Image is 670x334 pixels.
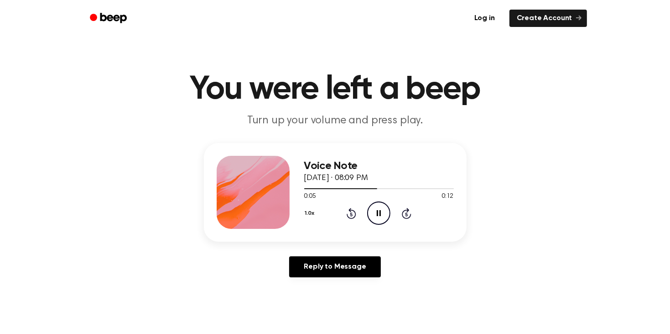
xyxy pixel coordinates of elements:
[441,192,453,201] span: 0:12
[102,73,569,106] h1: You were left a beep
[160,113,510,128] p: Turn up your volume and press play.
[304,160,454,172] h3: Voice Note
[304,174,368,182] span: [DATE] · 08:09 PM
[304,206,318,221] button: 1.0x
[83,10,135,27] a: Beep
[465,8,504,29] a: Log in
[289,256,380,277] a: Reply to Message
[509,10,587,27] a: Create Account
[304,192,316,201] span: 0:05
